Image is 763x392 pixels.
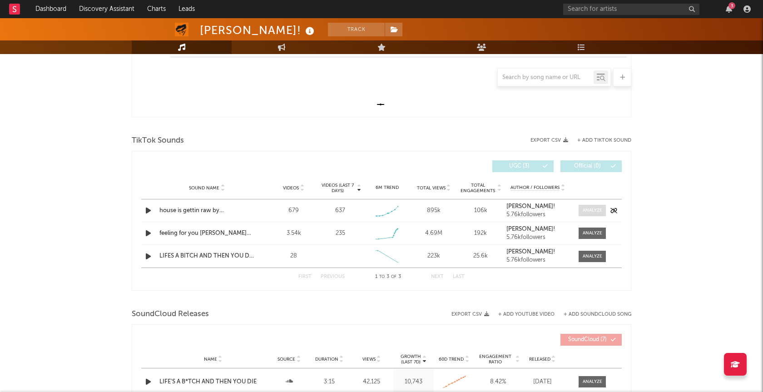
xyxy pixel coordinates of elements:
[460,206,502,215] div: 106k
[272,252,315,261] div: 28
[336,229,345,238] div: 235
[555,312,631,317] button: + Add SoundCloud Song
[564,312,631,317] button: + Add SoundCloud Song
[272,229,315,238] div: 3.54k
[312,377,347,387] div: 3:15
[328,23,385,36] button: Track
[379,275,385,279] span: to
[577,138,631,143] button: + Add TikTok Sound
[498,164,540,169] span: UGC ( 3 )
[352,377,391,387] div: 42,125
[510,185,560,191] span: Author / Followers
[506,234,570,241] div: 5.76k followers
[560,334,622,346] button: SoundCloud(7)
[401,359,421,365] p: (Last 7d)
[506,249,555,255] strong: [PERSON_NAME]!
[498,312,555,317] button: + Add YouTube Video
[492,160,554,172] button: UGC(3)
[506,249,570,255] a: [PERSON_NAME]!
[189,185,219,191] span: Sound Name
[560,160,622,172] button: Official(0)
[413,252,455,261] div: 223k
[524,377,560,387] div: [DATE]
[132,309,209,320] span: SoundCloud Releases
[460,183,496,194] span: Total Engagements
[321,274,345,279] button: Previous
[272,206,315,215] div: 679
[476,354,514,365] span: Engagement Ratio
[726,5,732,13] button: 3
[200,23,317,38] div: [PERSON_NAME]!
[159,229,254,238] a: feeling for you [PERSON_NAME] flip on soundcloud
[460,252,502,261] div: 25.6k
[439,357,464,362] span: 60D Trend
[159,252,254,261] a: LIFES A BITCH AND THEN YOU DIE BY [PERSON_NAME]
[451,312,489,317] button: Export CSV
[319,183,356,194] span: Videos (last 7 days)
[506,203,555,209] strong: [PERSON_NAME]!
[315,357,338,362] span: Duration
[506,203,570,210] a: [PERSON_NAME]!
[298,274,312,279] button: First
[498,74,594,81] input: Search by song name or URL
[530,138,568,143] button: Export CSV
[391,275,396,279] span: of
[568,138,631,143] button: + Add TikTok Sound
[529,357,550,362] span: Released
[335,206,345,215] div: 637
[563,4,699,15] input: Search for artists
[413,229,455,238] div: 4.69M
[566,337,608,342] span: ( 7 )
[413,206,455,215] div: 895k
[506,257,570,263] div: 5.76k followers
[277,357,295,362] span: Source
[476,377,520,387] div: 8.42 %
[566,164,608,169] span: Official ( 0 )
[283,185,299,191] span: Videos
[568,337,599,342] span: SoundCloud
[396,377,431,387] div: 10,743
[728,2,735,9] div: 3
[506,226,570,233] a: [PERSON_NAME]!
[453,274,465,279] button: Last
[506,212,570,218] div: 5.76k followers
[204,357,217,362] span: Name
[401,354,421,359] p: Growth
[159,377,267,387] a: LIFE'S A B*TCH AND THEN YOU DIE
[132,135,184,146] span: TikTok Sounds
[363,272,413,283] div: 1 3 3
[460,229,502,238] div: 192k
[362,357,376,362] span: Views
[489,312,555,317] div: + Add YouTube Video
[506,226,555,232] strong: [PERSON_NAME]!
[431,274,444,279] button: Next
[366,184,408,191] div: 6M Trend
[159,206,254,215] a: house is gettin raw by [PERSON_NAME]
[417,185,446,191] span: Total Views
